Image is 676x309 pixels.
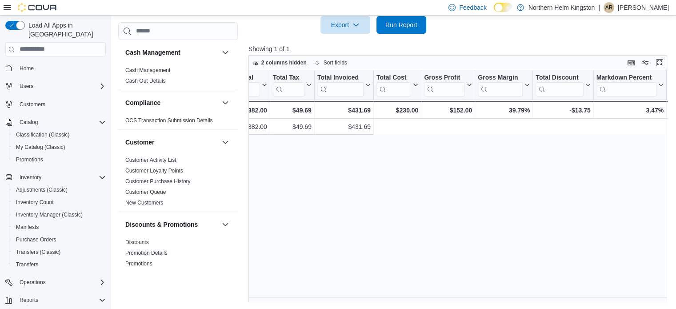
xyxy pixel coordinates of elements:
[20,101,45,108] span: Customers
[16,295,106,305] span: Reports
[125,48,218,57] button: Cash Management
[376,16,426,34] button: Run Report
[12,259,42,270] a: Transfers
[16,156,43,163] span: Promotions
[324,59,347,66] span: Sort fields
[20,119,38,126] span: Catalog
[16,199,54,206] span: Inventory Count
[16,277,106,288] span: Operations
[596,73,656,82] div: Markdown Percent
[654,57,665,68] button: Enter fullscreen
[220,137,231,148] button: Customer
[125,157,176,164] span: Customer Activity List
[9,153,109,166] button: Promotions
[16,224,39,231] span: Manifests
[478,73,523,82] div: Gross Margin
[20,174,41,181] span: Inventory
[118,237,238,273] div: Discounts & Promotions
[536,73,590,96] button: Total Discount
[536,73,583,82] div: Total Discount
[16,99,49,110] a: Customers
[640,57,651,68] button: Display options
[16,63,37,74] a: Home
[12,222,106,233] span: Manifests
[12,129,73,140] a: Classification (Classic)
[604,2,614,13] div: Alexis Robillard
[20,83,33,90] span: Users
[125,98,160,107] h3: Compliance
[125,67,170,73] a: Cash Management
[12,234,60,245] a: Purchase Orders
[376,73,418,96] button: Total Cost
[536,105,590,116] div: -$13.75
[528,2,595,13] p: Northern Helm Kingston
[2,116,109,128] button: Catalog
[9,233,109,246] button: Purchase Orders
[12,197,106,208] span: Inventory Count
[12,154,47,165] a: Promotions
[228,73,260,82] div: Subtotal
[2,294,109,306] button: Reports
[273,105,312,116] div: $49.69
[16,144,65,151] span: My Catalog (Classic)
[125,239,149,245] a: Discounts
[20,297,38,304] span: Reports
[125,189,166,196] span: Customer Queue
[125,48,180,57] h3: Cash Management
[12,185,71,195] a: Adjustments (Classic)
[16,236,56,243] span: Purchase Orders
[12,154,106,165] span: Promotions
[9,141,109,153] button: My Catalog (Classic)
[317,73,364,82] div: Total Invoiced
[16,249,60,256] span: Transfers (Classic)
[9,258,109,271] button: Transfers
[317,105,371,116] div: $431.69
[424,73,465,96] div: Gross Profit
[598,2,600,13] p: |
[125,220,218,229] button: Discounts & Promotions
[125,261,152,267] a: Promotions
[596,105,663,116] div: 3.47%
[376,105,418,116] div: $230.00
[2,98,109,111] button: Customers
[376,73,411,82] div: Total Cost
[12,247,64,257] a: Transfers (Classic)
[125,98,218,107] button: Compliance
[16,117,41,128] button: Catalog
[125,249,168,257] span: Promotion Details
[12,209,106,220] span: Inventory Manager (Classic)
[273,121,312,132] div: $49.69
[2,62,109,75] button: Home
[125,178,191,185] span: Customer Purchase History
[424,105,472,116] div: $152.00
[596,73,656,96] div: Markdown Percent
[125,199,163,206] span: New Customers
[18,3,58,12] img: Cova
[16,261,38,268] span: Transfers
[626,57,636,68] button: Keyboard shortcuts
[12,197,57,208] a: Inventory Count
[20,65,34,72] span: Home
[320,16,370,34] button: Export
[376,73,411,96] div: Total Cost
[536,73,583,96] div: Total Discount
[125,77,166,84] span: Cash Out Details
[16,172,106,183] span: Inventory
[2,171,109,184] button: Inventory
[125,117,213,124] a: OCS Transaction Submission Details
[273,73,304,96] div: Total Tax
[9,246,109,258] button: Transfers (Classic)
[125,78,166,84] a: Cash Out Details
[20,279,46,286] span: Operations
[317,73,364,96] div: Total Invoiced
[9,184,109,196] button: Adjustments (Classic)
[478,73,523,96] div: Gross Margin
[618,2,669,13] p: [PERSON_NAME]
[125,250,168,256] a: Promotion Details
[273,73,312,96] button: Total Tax
[125,239,149,246] span: Discounts
[311,57,351,68] button: Sort fields
[459,3,486,12] span: Feedback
